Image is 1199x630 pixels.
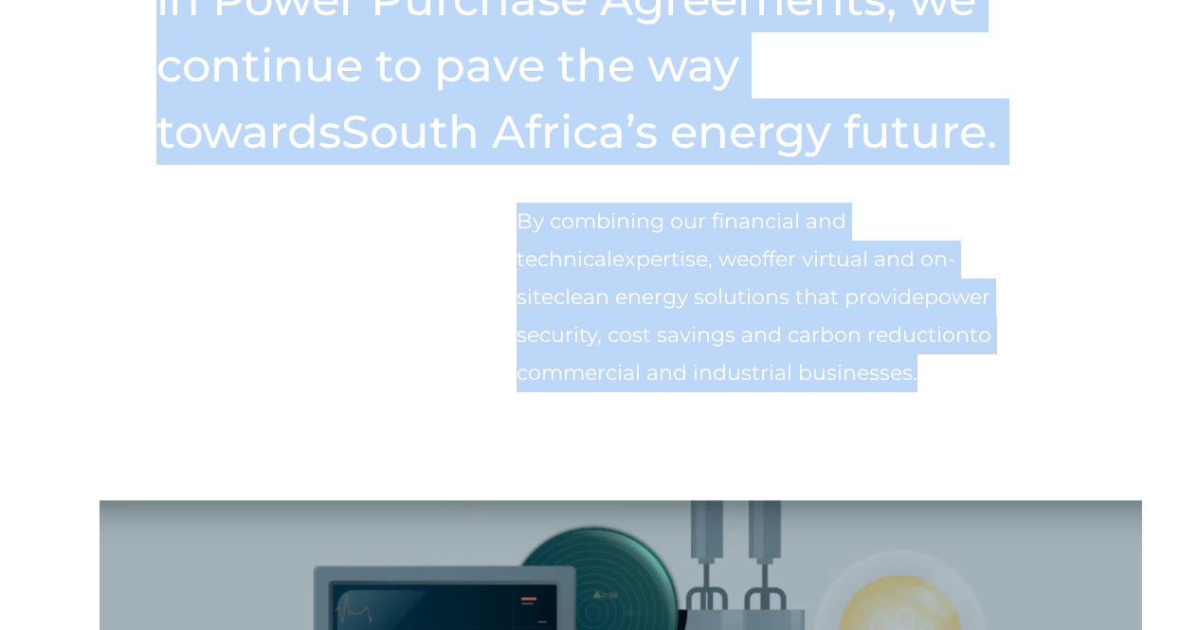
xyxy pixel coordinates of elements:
span: clean energy [554,284,688,310]
span: , [708,246,713,272]
span: expertise [612,246,708,272]
span: we [718,246,749,272]
span: solutions that provide [694,284,924,310]
span: South Africa’s energy future. [341,104,997,159]
span: By combining our financial and technical [517,208,846,272]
